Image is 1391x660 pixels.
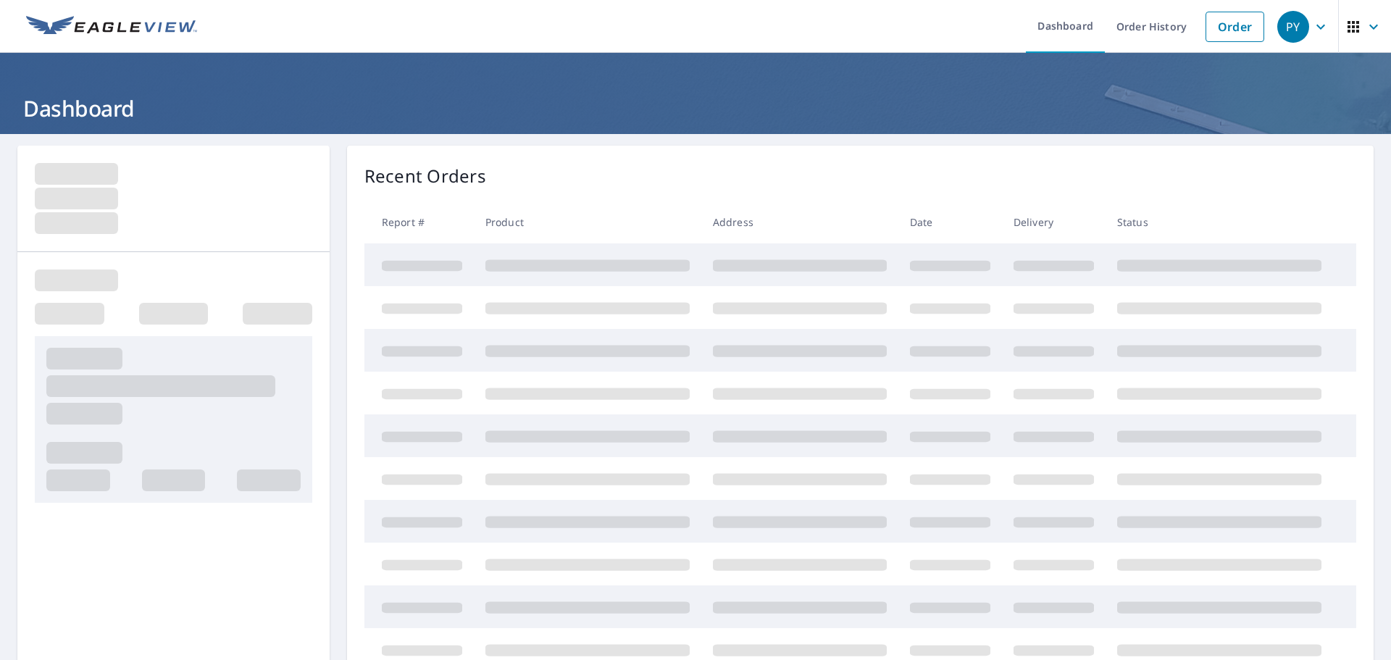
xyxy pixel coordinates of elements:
[474,201,701,243] th: Product
[1277,11,1309,43] div: PY
[1106,201,1333,243] th: Status
[898,201,1002,243] th: Date
[17,93,1374,123] h1: Dashboard
[1002,201,1106,243] th: Delivery
[701,201,898,243] th: Address
[26,16,197,38] img: EV Logo
[364,163,486,189] p: Recent Orders
[1206,12,1264,42] a: Order
[364,201,474,243] th: Report #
